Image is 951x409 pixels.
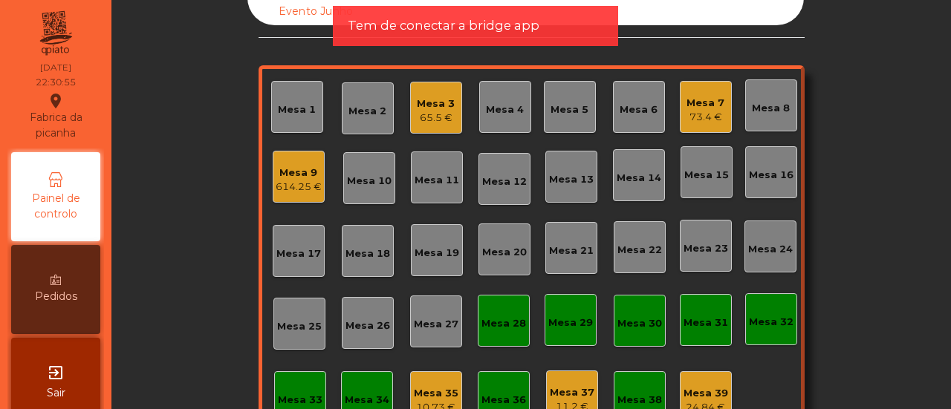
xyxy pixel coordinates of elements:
span: Sair [47,385,65,401]
div: Mesa 13 [549,172,594,187]
div: Mesa 39 [684,386,728,401]
div: Mesa 38 [617,393,662,408]
div: Mesa 32 [749,315,793,330]
div: Mesa 8 [752,101,790,116]
div: Mesa 2 [348,104,386,119]
span: Painel de controlo [15,191,97,222]
div: 73.4 € [687,110,724,125]
img: qpiato [37,7,74,59]
div: Mesa 36 [481,393,526,408]
div: Mesa 35 [414,386,458,401]
div: Mesa 37 [550,385,594,400]
div: Fabrica da picanha [12,92,100,141]
div: Mesa 22 [617,243,662,258]
div: Mesa 16 [749,168,793,183]
div: Mesa 21 [549,243,594,258]
div: Mesa 9 [276,166,322,180]
div: Mesa 23 [684,241,728,256]
i: location_on [47,92,65,110]
div: Mesa 25 [277,319,322,334]
div: Mesa 31 [684,315,728,330]
i: exit_to_app [47,364,65,382]
div: Mesa 15 [684,168,729,183]
div: Mesa 10 [347,174,392,189]
div: Mesa 24 [748,242,793,257]
div: Mesa 30 [617,316,662,331]
div: Mesa 1 [278,102,316,117]
div: Mesa 6 [620,102,658,117]
div: Mesa 14 [617,171,661,186]
div: Mesa 12 [482,174,527,189]
div: Mesa 3 [417,96,455,111]
div: Mesa 7 [687,96,724,111]
div: 614.25 € [276,180,322,194]
div: [DATE] [40,61,71,74]
div: Mesa 5 [551,102,588,117]
div: 65.5 € [417,111,455,125]
div: Mesa 17 [276,246,321,261]
span: Pedidos [35,289,77,304]
div: Mesa 33 [278,393,322,408]
div: Mesa 19 [415,246,459,261]
div: Mesa 26 [345,318,390,333]
div: 22:30:55 [36,76,76,89]
div: Mesa 34 [345,393,389,408]
div: Mesa 20 [482,245,527,260]
div: Mesa 18 [345,246,390,261]
div: Mesa 29 [548,315,593,330]
div: Mesa 28 [481,316,526,331]
div: Mesa 11 [415,173,459,188]
div: Mesa 4 [486,102,524,117]
span: Tem de conectar a bridge app [348,16,539,35]
div: Mesa 27 [414,317,458,332]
